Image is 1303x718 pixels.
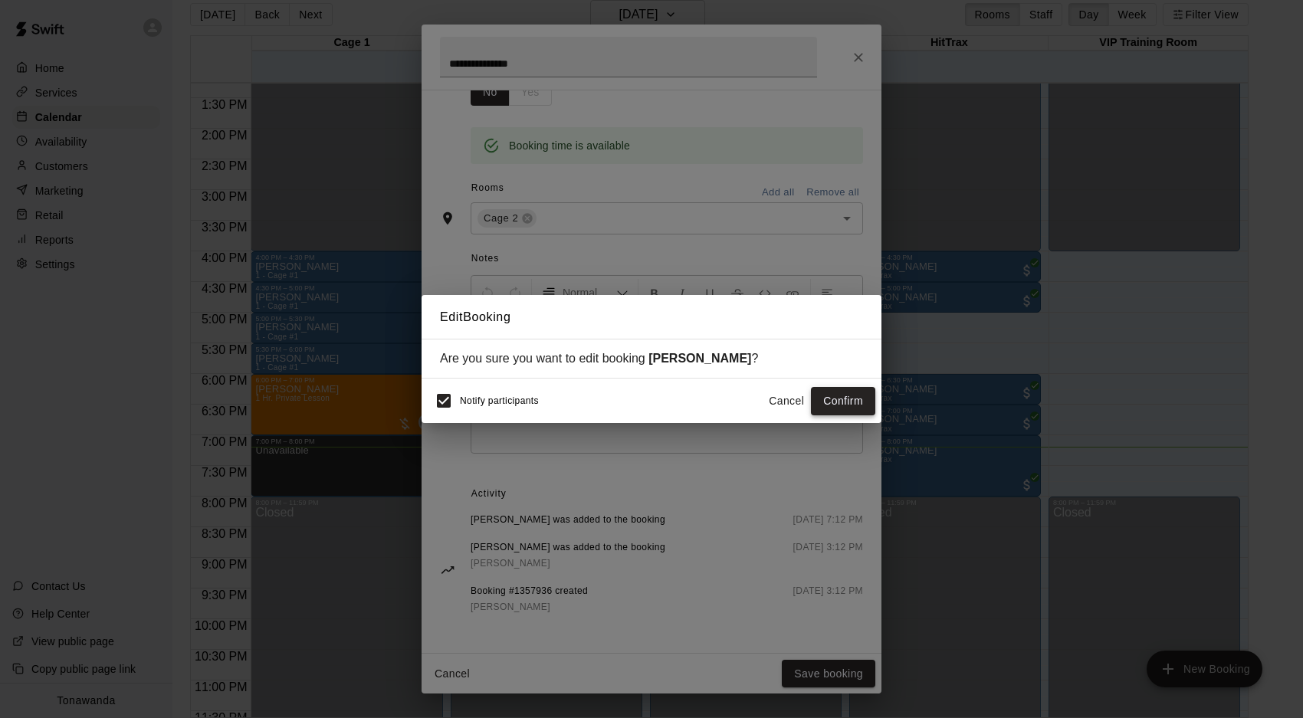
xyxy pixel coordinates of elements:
[811,387,875,415] button: Confirm
[440,352,863,366] div: Are you sure you want to edit booking ?
[648,352,751,365] strong: [PERSON_NAME]
[460,396,539,407] span: Notify participants
[762,387,811,415] button: Cancel
[422,295,881,339] h2: Edit Booking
